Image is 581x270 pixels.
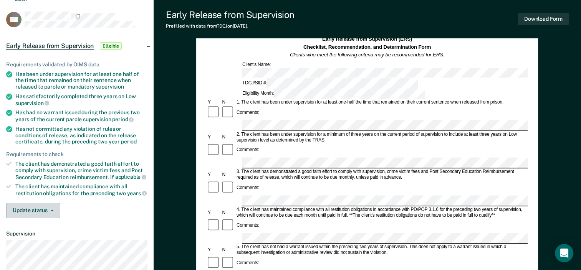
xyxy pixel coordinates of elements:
div: N [221,134,235,140]
div: 2. The client has been under supervision for a minimum of three years on the current period of su... [235,132,528,143]
div: Y [207,210,221,216]
div: N [221,210,235,216]
div: The client has maintained compliance with all restitution obligations for the preceding two [15,183,147,196]
div: Comments: [235,185,260,191]
div: Y [207,134,221,140]
div: Eligibility Month: [241,89,426,99]
button: Update status [6,203,60,218]
div: Comments: [235,110,260,115]
span: supervision [96,84,124,90]
div: N [221,172,235,178]
div: 5. The client has not had a warrant issued within the preceding two years of supervision. This do... [235,244,528,256]
div: Comments: [235,223,260,229]
div: Comments: [235,260,260,266]
div: Comments: [235,147,260,153]
div: Prefilled with data from TDCJ on [DATE] . [166,23,295,29]
span: applicable [115,174,146,180]
div: 3. The client has demonstrated a good faith effort to comply with supervision, crime victim fees ... [235,169,528,181]
span: period [112,116,134,122]
div: Has satisfactorily completed three years on Low [15,93,147,106]
span: Eligible [100,42,122,50]
div: Early Release from Supervision [166,9,295,20]
div: Has not committed any violation of rules or conditions of release, as indicated on the release ce... [15,126,147,145]
div: Y [207,247,221,253]
dt: Supervision [6,230,147,237]
span: years [127,190,147,196]
button: Download Form [518,13,569,25]
div: Y [207,172,221,178]
div: Has had no warrant issued during the previous two years of the current parole supervision [15,109,147,122]
div: 4. The client has maintained compliance with all restitution obligations in accordance with PD/PO... [235,207,528,218]
div: N [221,247,235,253]
span: supervision [15,100,49,106]
div: Open Intercom Messenger [555,244,573,262]
em: Clients who meet the following criteria may be recommended for ERS. [290,52,445,58]
span: Early Release from Supervision [6,42,94,50]
span: period [121,138,137,145]
div: Y [207,100,221,105]
div: N [221,100,235,105]
div: Requirements validated by OIMS data [6,61,147,68]
div: TDCJ/SID #: [241,79,419,89]
strong: Early Release from Supervision (ERS) [322,36,412,42]
strong: Checklist, Recommendation, and Determination Form [303,44,431,50]
div: The client has demonstrated a good faith effort to comply with supervision, crime victim fees and... [15,161,147,180]
div: Requirements to check [6,151,147,158]
div: 1. The client has been under supervision for at least one-half the time that remained on their cu... [235,100,528,105]
div: Has been under supervision for at least one half of the time that remained on their sentence when... [15,71,147,90]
